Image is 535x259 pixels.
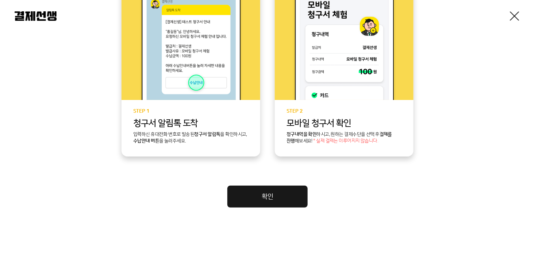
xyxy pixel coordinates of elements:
[286,119,402,128] p: 모바일 청구서 확인
[133,109,249,114] p: STEP 1
[286,131,402,144] p: 하시고, 원하는 결제수단을 선택 후 해보세요!
[133,138,159,143] b: 수납안내 버튼
[227,186,308,208] a: 확인
[194,132,220,137] b: 청구서 알림톡
[313,139,378,144] span: * 실제 결제는 이루어지지 않습니다.
[133,119,249,128] p: 청구서 알림톡 도착
[286,132,317,137] b: 청구내역을 확인
[15,11,57,21] img: 결제선생
[286,109,402,114] p: STEP 2
[133,131,249,144] p: 입력하신 휴대전화 번호로 발송된 을 확인하시고, 을 눌러주세요.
